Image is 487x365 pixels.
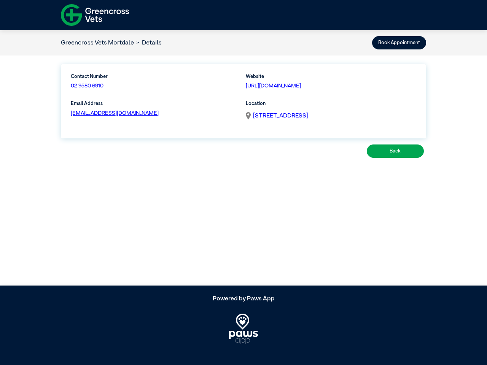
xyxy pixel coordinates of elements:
label: Location [246,100,416,107]
button: Book Appointment [372,36,426,49]
label: Contact Number [71,73,152,80]
a: [EMAIL_ADDRESS][DOMAIN_NAME] [71,111,159,116]
h5: Powered by Paws App [61,295,426,303]
label: Website [246,73,416,80]
label: Email Address [71,100,241,107]
img: f-logo [61,2,129,28]
img: PawsApp [229,314,258,344]
span: [STREET_ADDRESS] [253,113,308,119]
nav: breadcrumb [61,38,162,48]
button: Back [367,144,424,158]
a: [STREET_ADDRESS] [253,111,308,121]
a: 02 9580 6910 [71,83,103,89]
li: Details [134,38,162,48]
a: [URL][DOMAIN_NAME] [246,83,301,89]
a: Greencross Vets Mortdale [61,40,134,46]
